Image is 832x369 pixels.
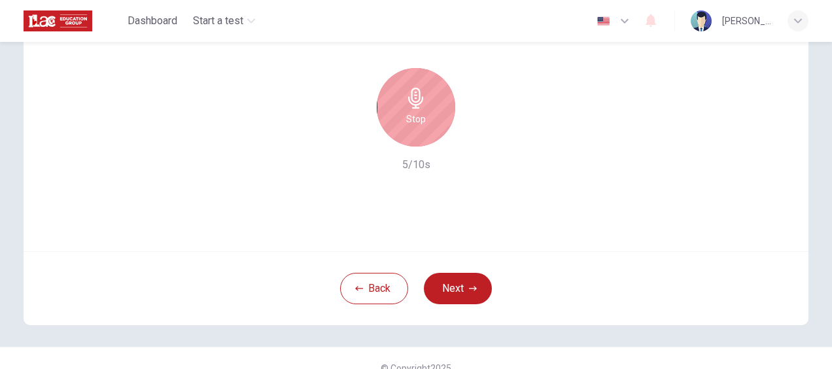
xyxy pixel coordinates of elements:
div: [PERSON_NAME] [722,13,772,29]
img: ILAC logo [24,8,92,34]
button: Dashboard [122,9,182,33]
span: Dashboard [128,13,177,29]
button: Next [424,273,492,304]
button: Stop [377,68,455,147]
img: Profile picture [691,10,712,31]
img: en [595,16,612,26]
h6: Stop [406,111,426,127]
button: Back [340,273,408,304]
a: ILAC logo [24,8,122,34]
h6: 5/10s [402,157,430,173]
button: Start a test [188,9,260,33]
span: Start a test [193,13,243,29]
